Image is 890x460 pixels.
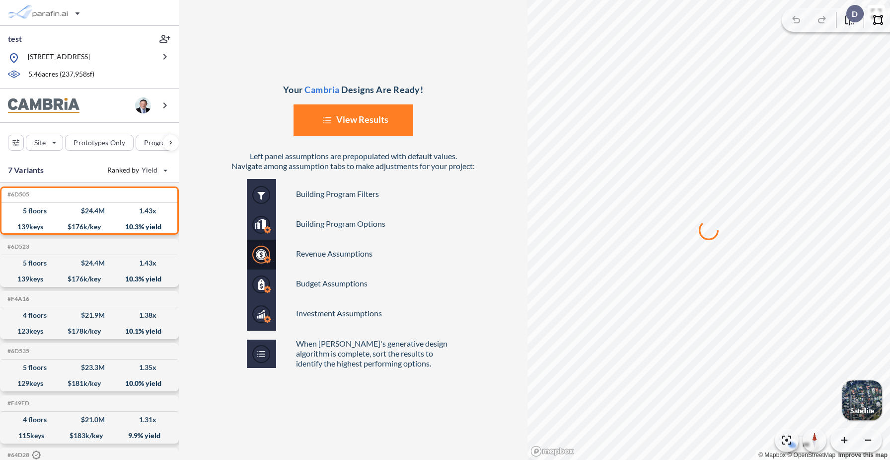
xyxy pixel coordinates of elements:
[296,209,460,239] li: Building Program Options
[8,98,79,113] img: BrandImage
[842,380,882,420] img: Switcher Image
[8,33,22,44] p: test
[229,151,477,171] p: Left panel assumptions are prepopulated with default values. Navigate among assumption tabs to ma...
[247,179,276,331] img: button Panel for Help
[800,439,812,451] button: Site Plan
[758,452,786,459] a: Mapbox
[135,97,151,113] img: user logo
[296,239,460,269] li: Revenue Assumptions
[74,138,125,148] p: Prototypes Only
[8,164,44,176] p: 7 Variants
[850,407,874,415] p: Satellite
[276,339,460,368] p: When [PERSON_NAME]'s generative design algorithm is complete, sort the results to identify the hi...
[179,85,527,94] p: Your Designs Are Ready!
[28,52,90,64] p: [STREET_ADDRESS]
[5,191,29,198] h5: Click to copy the code
[28,69,94,80] p: 5.46 acres ( 237,958 sf)
[5,348,29,355] h5: Click to copy the code
[99,162,174,178] button: Ranked by Yield
[296,269,460,298] li: Budget Assumptions
[294,104,413,136] button: View Results
[144,138,172,148] p: Program
[5,400,29,407] h5: Click to copy the code
[34,138,46,148] p: Site
[26,135,63,151] button: Site
[142,165,158,175] span: Yield
[838,452,888,459] a: Improve this map
[296,298,460,328] li: Investment Assumptions
[136,135,189,151] button: Program
[5,295,29,302] h5: Click to copy the code
[787,452,835,459] a: OpenStreetMap
[304,84,340,95] span: Cambria
[852,9,858,18] p: D
[842,380,882,420] button: Switcher ImageSatellite
[296,179,460,209] li: Building Program Filters
[5,451,41,460] h5: Click to copy the code
[530,446,574,457] a: Mapbox homepage
[65,135,134,151] button: Prototypes Only
[5,243,29,250] h5: Click to copy the code
[247,340,276,368] img: button for Help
